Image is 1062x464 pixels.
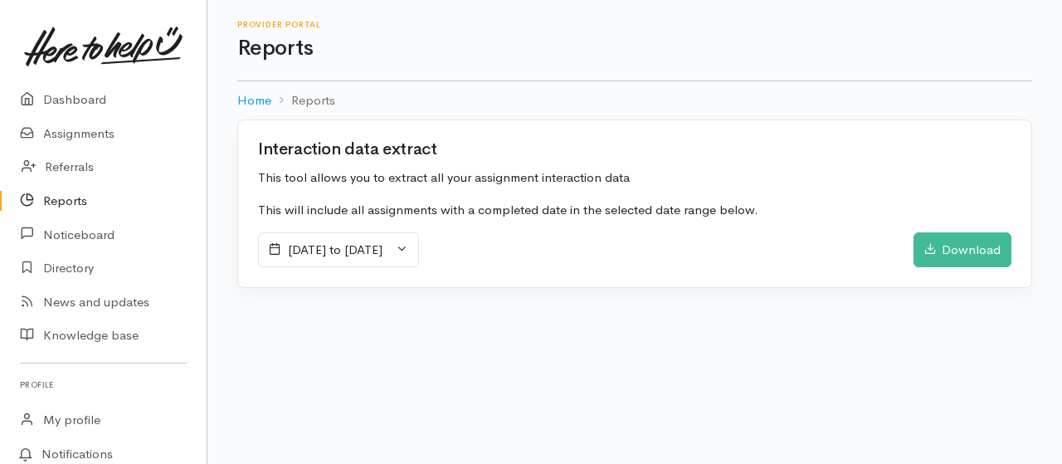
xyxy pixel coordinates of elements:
[258,169,1011,188] p: This tool allows you to extract all your assignment interaction data
[237,91,271,110] a: Home
[271,91,335,110] li: Reports
[20,374,187,396] h6: Profile
[237,37,1032,61] h1: Reports
[237,20,1032,29] h6: Provider Portal
[913,232,1011,267] div: Download
[258,140,436,159] h2: Interaction data extract
[258,201,1011,220] p: This will include all assignments with a completed date in the selected date range below.
[288,242,382,257] span: [DATE] to [DATE]
[237,81,1032,120] nav: breadcrumb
